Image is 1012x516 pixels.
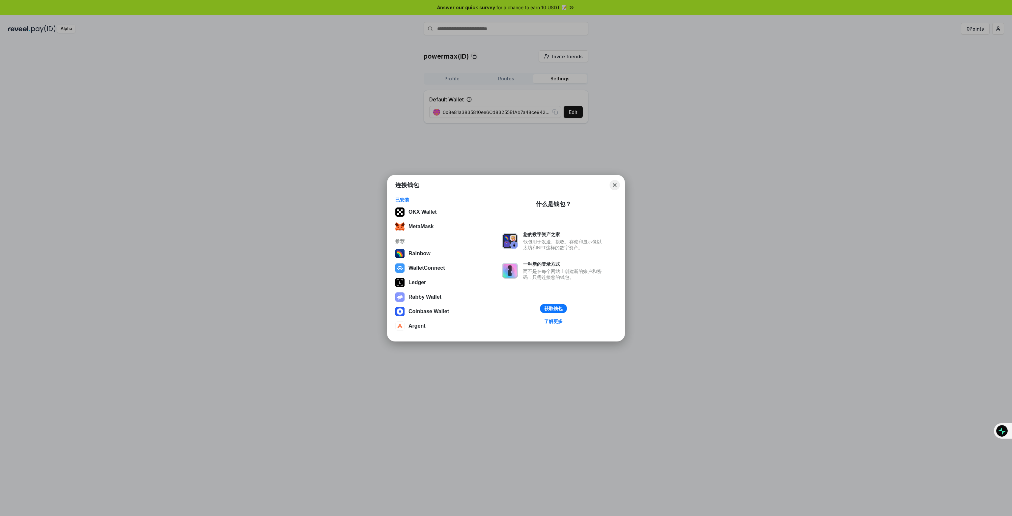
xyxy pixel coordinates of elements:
div: Rabby Wallet [408,294,441,300]
div: Rainbow [408,251,431,257]
button: Coinbase Wallet [393,305,476,318]
div: 钱包用于发送、接收、存储和显示像以太坊和NFT这样的数字资产。 [523,239,605,251]
img: svg+xml,%3Csvg%20xmlns%3D%22http%3A%2F%2Fwww.w3.org%2F2000%2Fsvg%22%20fill%3D%22none%22%20viewBox... [395,292,405,302]
button: Rainbow [393,247,476,260]
img: svg+xml,%3Csvg%20xmlns%3D%22http%3A%2F%2Fwww.w3.org%2F2000%2Fsvg%22%20width%3D%2228%22%20height%3... [395,278,405,287]
h1: 连接钱包 [395,181,419,189]
div: MetaMask [408,224,434,230]
div: 而不是在每个网站上创建新的账户和密码，只需连接您的钱包。 [523,268,605,280]
img: svg+xml,%3Csvg%20xmlns%3D%22http%3A%2F%2Fwww.w3.org%2F2000%2Fsvg%22%20fill%3D%22none%22%20viewBox... [502,263,518,279]
img: svg+xml,%3Csvg%20width%3D%2228%22%20height%3D%2228%22%20viewBox%3D%220%200%2028%2028%22%20fill%3D... [395,263,405,273]
img: svg+xml,%3Csvg%20width%3D%2228%22%20height%3D%2228%22%20viewBox%3D%220%200%2028%2028%22%20fill%3D... [395,307,405,316]
div: 推荐 [395,238,474,244]
div: 什么是钱包？ [536,200,571,208]
button: Close [610,180,620,190]
button: Ledger [393,276,476,289]
div: 已安装 [395,197,474,203]
img: svg+xml,%3Csvg%20width%3D%2228%22%20height%3D%2228%22%20viewBox%3D%220%200%2028%2028%22%20fill%3D... [395,321,405,331]
img: svg+xml,%3Csvg%20xmlns%3D%22http%3A%2F%2Fwww.w3.org%2F2000%2Fsvg%22%20fill%3D%22none%22%20viewBox... [502,233,518,249]
div: 一种新的登录方式 [523,261,605,267]
div: 获取钱包 [544,306,563,312]
button: OKX Wallet [393,205,476,219]
div: Ledger [408,280,426,285]
a: 了解更多 [540,317,567,326]
img: svg+xml,%3Csvg%20width%3D%22120%22%20height%3D%22120%22%20viewBox%3D%220%200%20120%20120%22%20fil... [395,249,405,258]
div: WalletConnect [408,265,445,271]
button: Rabby Wallet [393,290,476,304]
img: 5VZ71FV6L7PA3gg3tXrdQ+DgLhC+75Wq3no69P3MC0NFQpx2lL04Ql9gHK1bRDjsSBIvScBnDTk1WrlGIZBorIDEYJj+rhdgn... [395,207,405,217]
div: OKX Wallet [408,209,437,215]
div: 您的数字资产之家 [523,231,605,237]
img: svg+xml;base64,PHN2ZyB3aWR0aD0iMzUiIGhlaWdodD0iMzQiIHZpZXdCb3g9IjAgMCAzNSAzNCIgZmlsbD0ibm9uZSIgeG... [395,222,405,231]
div: Coinbase Wallet [408,309,449,314]
button: Argent [393,319,476,333]
button: 获取钱包 [540,304,567,313]
button: WalletConnect [393,261,476,275]
div: 了解更多 [544,318,563,324]
button: MetaMask [393,220,476,233]
div: Argent [408,323,426,329]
